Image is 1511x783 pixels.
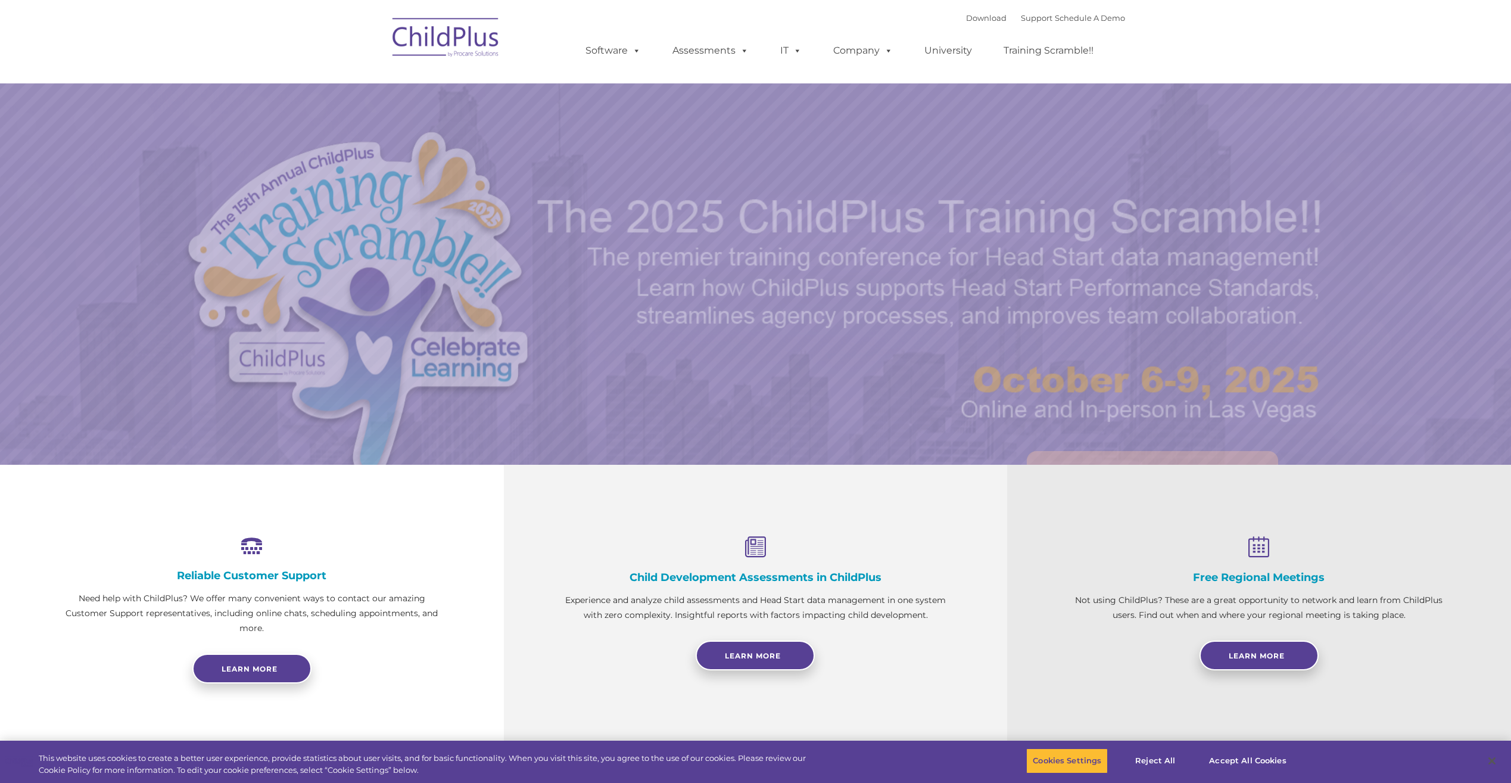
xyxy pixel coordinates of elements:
a: Learn more [192,654,311,683]
button: Accept All Cookies [1202,748,1292,773]
p: Experience and analyze child assessments and Head Start data management in one system with zero c... [563,593,948,623]
button: Close [1479,748,1505,774]
a: Learn More [1027,451,1278,518]
button: Reject All [1118,748,1192,773]
a: Support [1021,13,1052,23]
a: University [912,39,984,63]
img: ChildPlus by Procare Solutions [387,10,506,69]
span: Learn More [1229,651,1285,660]
a: Training Scramble!! [992,39,1105,63]
a: Company [821,39,905,63]
font: | [966,13,1125,23]
h4: Child Development Assessments in ChildPlus [563,571,948,584]
span: Learn More [725,651,781,660]
button: Cookies Settings [1026,748,1108,773]
a: IT [768,39,814,63]
a: Learn More [1200,641,1319,670]
a: Schedule A Demo [1055,13,1125,23]
a: Software [574,39,653,63]
h4: Reliable Customer Support [60,569,444,582]
p: Not using ChildPlus? These are a great opportunity to network and learn from ChildPlus users. Fin... [1067,593,1451,623]
a: Assessments [661,39,761,63]
p: Need help with ChildPlus? We offer many convenient ways to contact our amazing Customer Support r... [60,591,444,636]
h4: Free Regional Meetings [1067,571,1451,584]
div: This website uses cookies to create a better user experience, provide statistics about user visit... [39,753,831,776]
a: Download [966,13,1007,23]
a: Learn More [696,641,815,670]
span: Learn more [222,664,278,673]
